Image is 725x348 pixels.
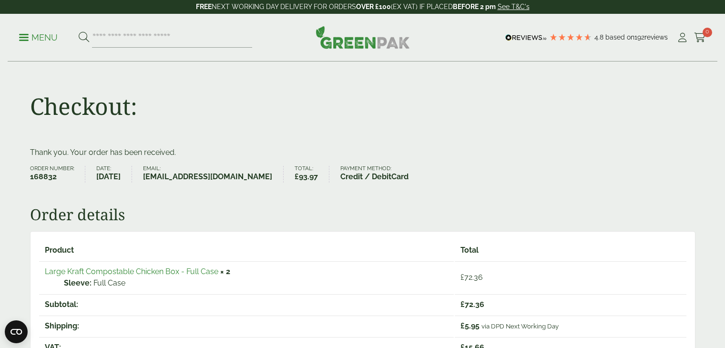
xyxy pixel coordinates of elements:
[644,33,668,41] span: reviews
[453,3,496,10] strong: BEFORE 2 pm
[481,322,559,330] small: via DPD Next Working Day
[340,171,408,183] strong: Credit / DebitCard
[96,166,132,183] li: Date:
[694,33,706,42] i: Cart
[30,205,695,224] h2: Order details
[676,33,688,42] i: My Account
[96,171,121,183] strong: [DATE]
[295,172,318,181] bdi: 93.97
[143,166,284,183] li: Email:
[295,166,329,183] li: Total:
[460,273,483,282] bdi: 72.36
[460,300,484,309] span: 72.36
[30,171,74,183] strong: 168832
[460,321,465,330] span: £
[30,166,86,183] li: Order number:
[460,273,464,282] span: £
[45,267,218,276] a: Large Kraft Compostable Chicken Box - Full Case
[549,33,592,41] div: 4.8 Stars
[39,316,454,336] th: Shipping:
[316,26,410,49] img: GreenPak Supplies
[30,92,137,120] h1: Checkout:
[498,3,530,10] a: See T&C's
[19,32,58,41] a: Menu
[64,277,449,289] p: Full Case
[220,267,230,276] strong: × 2
[64,277,92,289] strong: Sleeve:
[605,33,634,41] span: Based on
[295,172,299,181] span: £
[694,31,706,45] a: 0
[196,3,212,10] strong: FREE
[505,34,547,41] img: REVIEWS.io
[634,33,644,41] span: 192
[703,28,712,37] span: 0
[39,294,454,315] th: Subtotal:
[460,300,465,309] span: £
[39,240,454,260] th: Product
[594,33,605,41] span: 4.8
[455,240,686,260] th: Total
[340,166,419,183] li: Payment method:
[143,171,272,183] strong: [EMAIL_ADDRESS][DOMAIN_NAME]
[19,32,58,43] p: Menu
[356,3,391,10] strong: OVER £100
[30,147,695,158] p: Thank you. Your order has been received.
[5,320,28,343] button: Open CMP widget
[460,321,480,330] span: 5.95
